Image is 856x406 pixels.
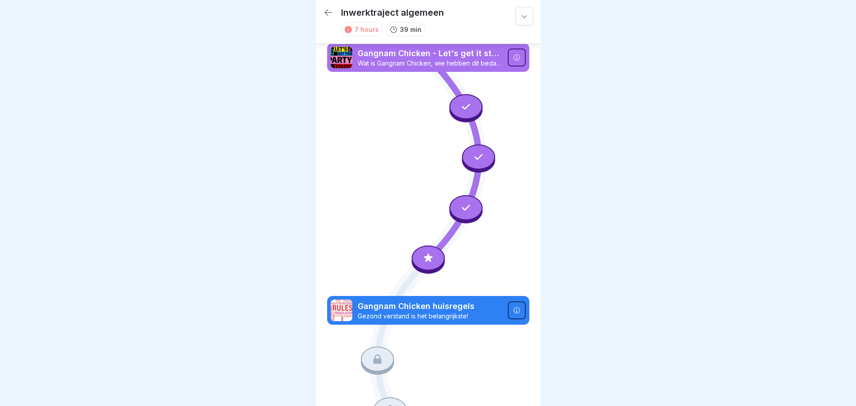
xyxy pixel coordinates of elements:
img: cqtnvmgaec186qtfu03101fk.png [331,300,352,321]
p: Gangnam Chicken - Let's get it started! [358,48,502,59]
div: 7 hours [355,25,379,34]
p: Wat is Gangnam Chicken, wie hebben dit bedacht en hoe werken wij. [358,59,502,67]
img: xrhbvgovsyg9jb50ydmo0j54.png [331,47,352,68]
p: Gezond verstand is het belangrijkste! [358,312,502,320]
p: 39 min [400,25,421,34]
p: Gangnam Chicken huisregels [358,300,502,312]
p: Inwerktraject algemeen [341,7,444,18]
